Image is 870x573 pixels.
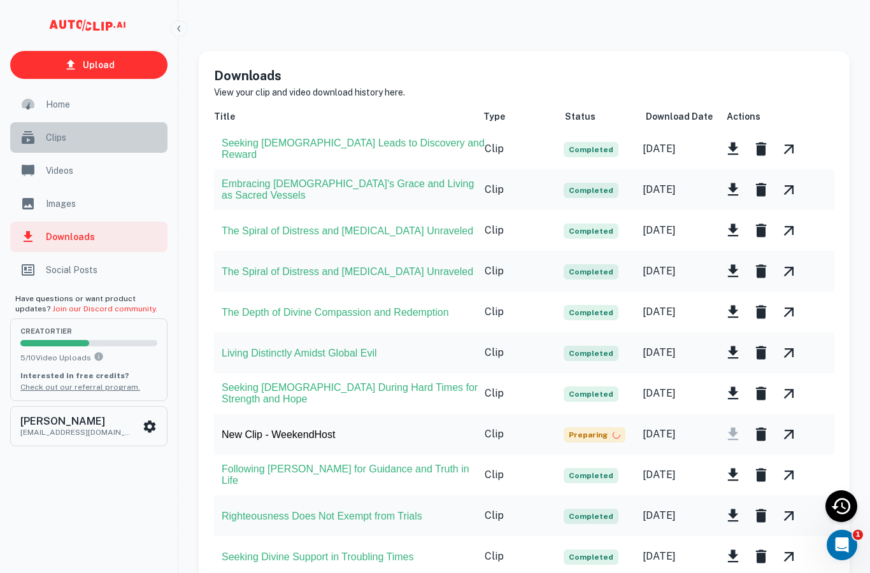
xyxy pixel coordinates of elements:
a: Images [10,188,168,219]
button: Seeking [DEMOGRAPHIC_DATA] Leads to Discovery and Reward [222,138,485,160]
p: [DATE] [643,549,722,564]
button: The Depth of Divine Compassion and Redemption [222,307,449,318]
a: Clips [10,122,168,153]
p: Upload [83,58,115,72]
div: Recent Activity [825,490,857,522]
span: Images [46,197,160,211]
p: clip [485,345,564,360]
button: Seeking [DEMOGRAPHIC_DATA] During Hard Times for Strength and Hope [222,382,485,405]
span: Have questions or want product updates? [15,294,157,313]
button: Seeking Divine Support in Troubling Times [222,551,414,563]
span: completed [564,142,618,157]
a: Check out our referral program. [20,383,140,392]
span: completed [564,549,618,565]
span: completed [564,183,618,198]
button: creatorTier5/10Video UploadsYou can upload 10 videos per month on the creator tier. Upgrade to up... [10,318,168,401]
p: clip [485,549,564,564]
span: Downloads [46,230,160,244]
h6: Download Date [646,110,727,124]
a: Downloads [10,222,168,252]
a: Social Posts [10,255,168,285]
p: clip [485,264,564,279]
p: View your clip and video download history here. [214,85,834,99]
span: creator Tier [20,328,157,335]
p: clip [485,467,564,483]
p: [DATE] [643,304,722,320]
span: Home [46,97,160,111]
span: completed [564,468,618,483]
span: 1 [853,530,863,540]
iframe: Intercom live chat [827,530,857,560]
p: [EMAIL_ADDRESS][DOMAIN_NAME] [20,427,135,438]
span: Social Posts [46,263,160,277]
p: [DATE] [643,264,722,279]
p: clip [485,427,564,442]
p: [DATE] [643,182,722,197]
svg: You can upload 10 videos per month on the creator tier. Upgrade to upload more. [94,351,104,362]
a: Join our Discord community. [52,304,157,313]
p: [DATE] [643,427,722,442]
p: clip [485,141,564,157]
p: [DATE] [643,141,722,157]
span: preparing [564,427,625,442]
p: Interested in free credits? [20,370,157,381]
h6: Status [565,110,646,124]
h6: Title [214,110,483,124]
a: Videos [10,155,168,186]
a: Home [10,89,168,120]
p: [DATE] [643,345,722,360]
h6: Type [483,110,564,124]
span: completed [564,305,618,320]
p: [DATE] [643,386,722,401]
p: clip [485,508,564,523]
h6: [PERSON_NAME] [20,416,135,427]
button: Righteousness Does Not Exempt from Trials [222,511,422,522]
span: completed [564,509,618,524]
button: The Spiral of Distress and [MEDICAL_DATA] Unraveled [222,225,473,237]
h6: Actions [727,110,834,124]
span: Clips [46,131,160,145]
span: completed [564,264,618,279]
button: New Clip - WeekendHost [222,429,335,441]
span: completed [564,223,618,239]
button: Following [PERSON_NAME] for Guidance and Truth in Life [222,463,485,486]
button: Embracing [DEMOGRAPHIC_DATA]'s Grace and Living as Sacred Vessels [222,178,485,201]
p: [DATE] [643,223,722,238]
p: [DATE] [643,508,722,523]
button: [PERSON_NAME][EMAIL_ADDRESS][DOMAIN_NAME] [10,406,168,446]
p: clip [485,182,564,197]
h5: Downloads [214,66,834,85]
button: The Spiral of Distress and [MEDICAL_DATA] Unraveled [222,266,473,278]
a: Upload [10,51,168,79]
p: clip [485,304,564,320]
span: completed [564,346,618,361]
p: clip [485,386,564,401]
p: [DATE] [643,467,722,483]
span: completed [564,386,618,402]
button: Living Distinctly Amidst Global Evil [222,348,377,359]
p: clip [485,223,564,238]
span: Videos [46,164,160,178]
p: 5 / 10 Video Uploads [20,351,157,364]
